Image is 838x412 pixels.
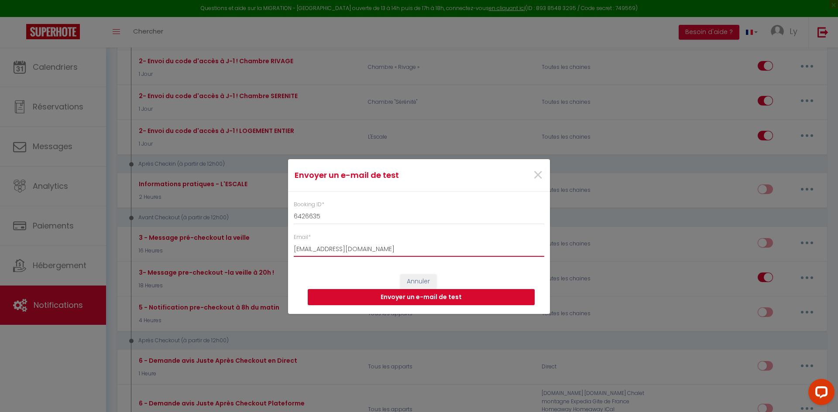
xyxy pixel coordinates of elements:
button: Close [532,166,543,185]
iframe: LiveChat chat widget [801,375,838,412]
label: Email [294,233,311,242]
label: Booking ID [294,201,324,209]
h4: Envoyer un e-mail de test [295,169,457,181]
button: Envoyer un e-mail de test [308,289,535,306]
span: × [532,162,543,188]
button: Annuler [400,274,436,289]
